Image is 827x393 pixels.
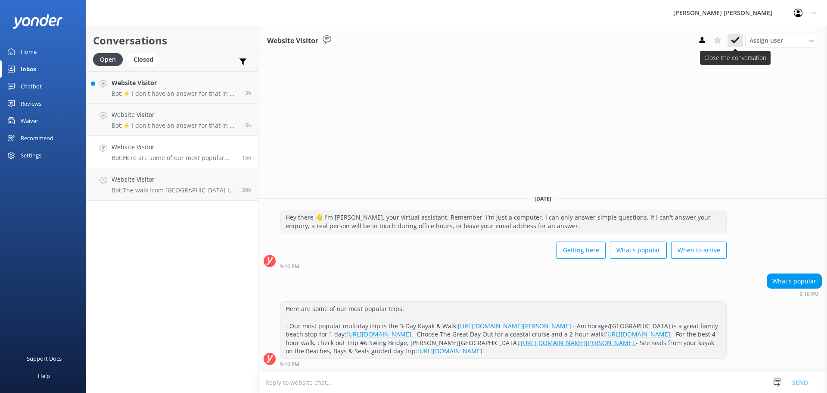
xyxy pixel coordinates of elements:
[280,210,726,233] div: Hey there 👋 I'm [PERSON_NAME], your virtual assistant. Remember, I'm just a computer. I can only ...
[605,330,672,338] a: [URL][DOMAIN_NAME].
[112,142,236,152] h4: Website Visitor
[245,122,252,129] span: 06:41am 14-Aug-2025 (UTC +12:00) Pacific/Auckland
[745,34,818,47] div: Assign User
[557,242,606,259] button: Getting here
[280,361,727,367] div: 09:10pm 13-Aug-2025 (UTC +12:00) Pacific/Auckland
[21,112,38,129] div: Waiver
[267,35,318,47] h3: Website Visitor
[112,110,239,119] h4: Website Visitor
[521,339,636,347] a: [URL][DOMAIN_NAME][PERSON_NAME].
[87,104,258,136] a: Website VisitorBot:⚡ I don't have an answer for that in my knowledge base. Please try and rephras...
[13,14,62,28] img: yonder-white-logo.png
[21,60,37,78] div: Inbox
[280,362,299,367] strong: 9:10 PM
[767,274,821,289] div: What's popular
[346,330,413,338] a: [URL][DOMAIN_NAME].
[280,264,299,269] strong: 9:10 PM
[112,175,236,184] h4: Website Visitor
[21,95,41,112] div: Reviews
[417,347,484,355] a: [URL][DOMAIN_NAME].
[21,147,41,164] div: Settings
[112,154,236,162] p: Bot: Here are some of our most popular trips: - Our most popular multiday trip is the 3-Day Kayak...
[242,154,252,161] span: 09:10pm 13-Aug-2025 (UTC +12:00) Pacific/Auckland
[112,186,236,194] p: Bot: The walk from [GEOGRAPHIC_DATA] to [GEOGRAPHIC_DATA] takes approximately 1.5 hours via the h...
[112,90,239,97] p: Bot: ⚡ I don't have an answer for that in my knowledge base. Please try and rephrase your questio...
[21,129,53,147] div: Recommend
[280,302,726,358] div: Here are some of our most popular trips: - Our most popular multiday trip is the 3-Day Kayak & Wa...
[799,292,819,297] strong: 9:10 PM
[610,242,667,259] button: What's popular
[87,71,258,104] a: Website VisitorBot:⚡ I don't have an answer for that in my knowledge base. Please try and rephras...
[458,322,573,330] a: [URL][DOMAIN_NAME][PERSON_NAME].
[242,186,252,194] span: 03:46pm 13-Aug-2025 (UTC +12:00) Pacific/Auckland
[93,32,252,49] h2: Conversations
[280,263,727,269] div: 09:10pm 13-Aug-2025 (UTC +12:00) Pacific/Auckland
[87,136,258,168] a: Website VisitorBot:Here are some of our most popular trips: - Our most popular multiday trip is t...
[21,78,42,95] div: Chatbot
[127,53,160,66] div: Closed
[529,195,557,202] span: [DATE]
[245,89,252,97] span: 08:48am 14-Aug-2025 (UTC +12:00) Pacific/Auckland
[127,54,164,64] a: Closed
[93,54,127,64] a: Open
[671,242,727,259] button: When to arrive
[21,43,37,60] div: Home
[87,168,258,201] a: Website VisitorBot:The walk from [GEOGRAPHIC_DATA] to [GEOGRAPHIC_DATA] takes approximately 1.5 h...
[93,53,123,66] div: Open
[767,291,822,297] div: 09:10pm 13-Aug-2025 (UTC +12:00) Pacific/Auckland
[112,122,239,129] p: Bot: ⚡ I don't have an answer for that in my knowledge base. Please try and rephrase your questio...
[749,36,783,45] span: Assign user
[38,367,50,384] div: Help
[27,350,62,367] div: Support Docs
[112,78,239,88] h4: Website Visitor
